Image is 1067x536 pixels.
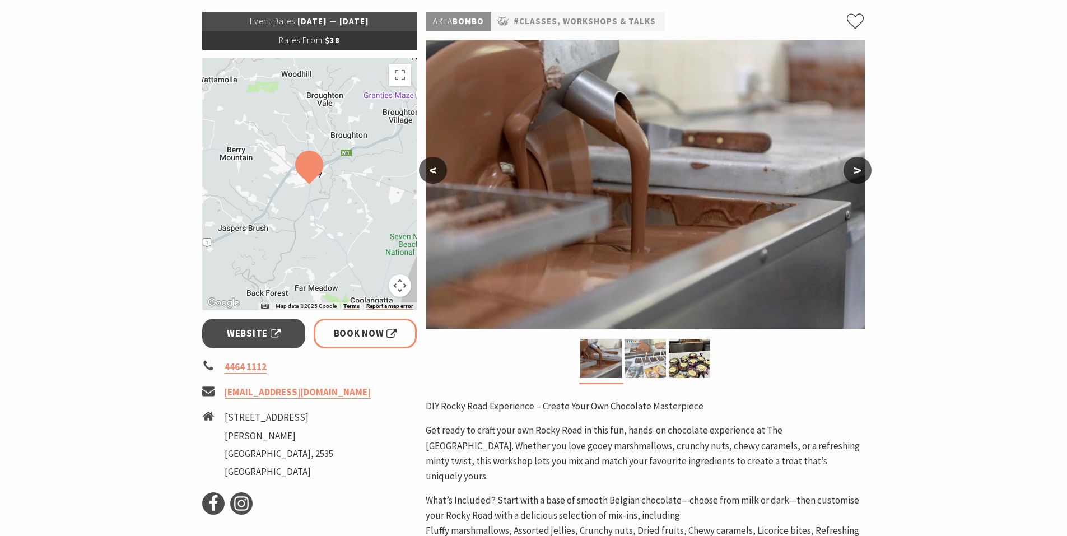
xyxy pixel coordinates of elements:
[314,319,417,348] a: Book Now
[202,12,417,31] p: [DATE] — [DATE]
[419,157,447,184] button: <
[334,326,397,341] span: Book Now
[426,40,865,329] img: Chocolate Production. The Treat Factory
[426,399,865,414] p: DIY Rocky Road Experience – Create Your Own Chocolate Masterpiece
[389,274,411,297] button: Map camera controls
[225,428,333,444] li: [PERSON_NAME]
[261,302,269,310] button: Keyboard shortcuts
[225,446,333,462] li: [GEOGRAPHIC_DATA], 2535
[844,157,872,184] button: >
[225,361,267,374] a: 4464 1112
[514,15,656,29] a: #Classes, Workshops & Talks
[205,296,242,310] img: Google
[426,423,865,484] p: Get ready to craft your own Rocky Road in this fun, hands-on chocolate experience at The [GEOGRAP...
[669,339,710,378] img: Rocky Road Workshop The Treat Factory
[433,16,453,26] span: Area
[580,339,622,378] img: Chocolate Production. The Treat Factory
[276,303,337,309] span: Map data ©2025 Google
[625,339,666,378] img: Chocolate Education. The Treat Factory.
[202,319,306,348] a: Website
[389,64,411,86] button: Toggle fullscreen view
[250,16,297,26] span: Event Dates:
[366,303,413,310] a: Report a map error
[225,410,333,425] li: [STREET_ADDRESS]
[227,326,281,341] span: Website
[343,303,360,310] a: Terms (opens in new tab)
[225,464,333,479] li: [GEOGRAPHIC_DATA]
[202,31,417,50] p: $38
[426,12,491,31] p: Bombo
[225,386,371,399] a: [EMAIL_ADDRESS][DOMAIN_NAME]
[205,296,242,310] a: Click to see this area on Google Maps
[279,35,325,45] span: Rates From:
